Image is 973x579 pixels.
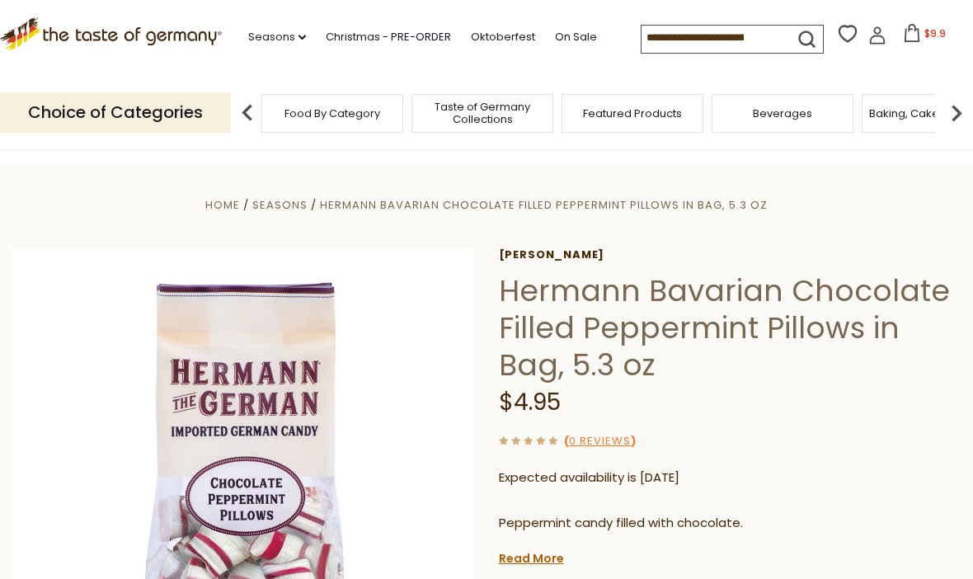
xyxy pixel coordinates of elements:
img: previous arrow [231,96,264,129]
a: Featured Products [583,107,682,120]
p: Peppermint candy filled with chocolate. [499,513,961,534]
a: Food By Category [284,107,380,120]
p: Produced in [GEOGRAPHIC_DATA], close to the spring of the Danube in the Swabian hills of [GEOGRAP... [499,546,961,567]
a: Beverages [753,107,812,120]
a: On Sale [555,28,597,46]
a: Seasons [248,28,306,46]
a: [PERSON_NAME] [499,248,961,261]
a: Hermann Bavarian Chocolate Filled Peppermint Pillows in Bag, 5.3 oz [320,197,768,213]
a: 0 Reviews [569,433,631,450]
span: ( ) [564,433,636,449]
button: $9.9 [890,24,960,49]
span: $9.9 [924,26,946,40]
a: Oktoberfest [471,28,535,46]
img: next arrow [940,96,973,129]
a: Home [205,197,240,213]
a: Seasons [252,197,308,213]
p: Expected availability is [DATE] [499,468,961,488]
a: Taste of Germany Collections [416,101,548,125]
span: $4.95 [499,386,561,418]
a: Read More [499,550,564,567]
h1: Hermann Bavarian Chocolate Filled Peppermint Pillows in Bag, 5.3 oz [499,272,961,384]
a: Christmas - PRE-ORDER [326,28,451,46]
